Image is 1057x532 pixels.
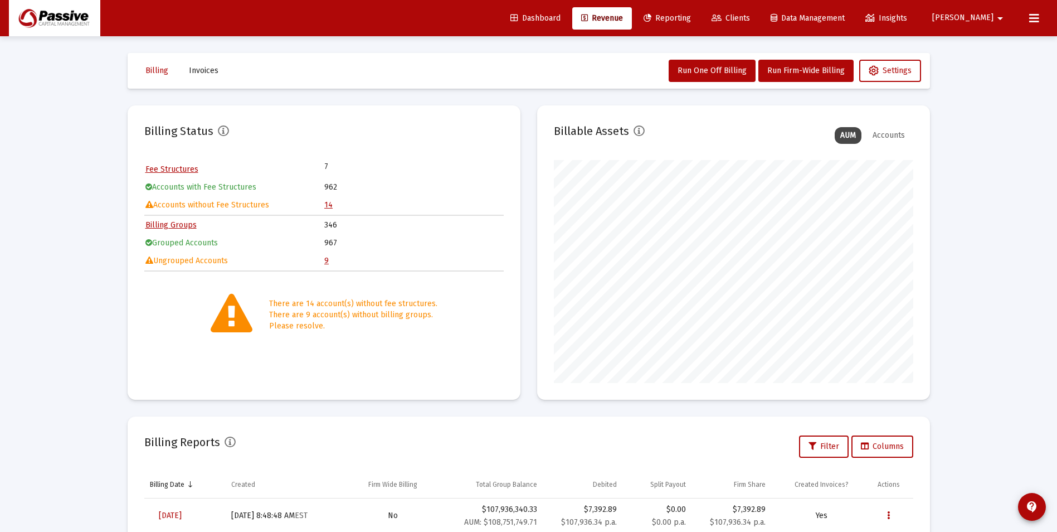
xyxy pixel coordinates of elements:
[762,7,854,30] a: Data Management
[865,13,907,23] span: Insights
[368,480,417,489] div: Firm Wide Billing
[324,200,333,210] a: 14
[145,220,197,230] a: Billing Groups
[878,480,900,489] div: Actions
[872,471,913,498] td: Column Actions
[324,256,329,265] a: 9
[145,235,324,252] td: Grouped Accounts
[343,471,442,498] td: Column Firm Wide Billing
[269,298,437,309] div: There are 14 account(s) without fee structures.
[622,471,691,498] td: Column Split Payout
[859,60,921,82] button: Settings
[150,480,184,489] div: Billing Date
[561,518,617,527] small: $107,936.34 p.a.
[324,179,503,196] td: 962
[144,471,226,498] td: Column Billing Date
[137,60,177,82] button: Billing
[501,7,569,30] a: Dashboard
[145,165,198,174] a: Fee Structures
[17,7,92,30] img: Dashboard
[1025,500,1039,514] mat-icon: contact_support
[554,122,629,140] h2: Billable Assets
[771,471,872,498] td: Column Created Invoices?
[669,60,756,82] button: Run One Off Billing
[703,7,759,30] a: Clients
[349,510,436,521] div: No
[678,66,747,75] span: Run One Off Billing
[808,442,839,451] span: Filter
[734,480,766,489] div: Firm Share
[159,511,182,520] span: [DATE]
[869,66,912,75] span: Settings
[856,7,916,30] a: Insights
[777,510,866,521] div: Yes
[652,518,686,527] small: $0.00 p.a.
[767,66,845,75] span: Run Firm-Wide Billing
[145,253,324,269] td: Ungrouped Accounts
[867,127,910,144] div: Accounts
[226,471,343,498] td: Column Created
[476,480,537,489] div: Total Group Balance
[324,217,503,234] td: 346
[145,197,324,214] td: Accounts without Fee Structures
[771,13,845,23] span: Data Management
[835,127,861,144] div: AUM
[510,13,561,23] span: Dashboard
[697,504,766,515] div: $7,392.89
[644,13,691,23] span: Reporting
[269,321,437,332] div: Please resolve.
[543,471,622,498] td: Column Debited
[581,13,623,23] span: Revenue
[919,7,1020,29] button: [PERSON_NAME]
[324,161,413,172] td: 7
[710,518,766,527] small: $107,936.34 p.a.
[635,7,700,30] a: Reporting
[548,504,617,515] div: $7,392.89
[628,504,686,528] div: $0.00
[851,436,913,458] button: Columns
[464,518,537,527] small: AUM: $108,751,749.71
[295,511,308,520] small: EST
[144,122,213,140] h2: Billing Status
[572,7,632,30] a: Revenue
[593,480,617,489] div: Debited
[231,480,255,489] div: Created
[861,442,904,451] span: Columns
[712,13,750,23] span: Clients
[447,504,537,528] div: $107,936,340.33
[758,60,854,82] button: Run Firm-Wide Billing
[150,505,191,527] a: [DATE]
[691,471,771,498] td: Column Firm Share
[993,7,1007,30] mat-icon: arrow_drop_down
[795,480,849,489] div: Created Invoices?
[799,436,849,458] button: Filter
[650,480,686,489] div: Split Payout
[324,235,503,252] td: 967
[145,66,168,75] span: Billing
[144,433,220,451] h2: Billing Reports
[269,309,437,321] div: There are 9 account(s) without billing groups.
[145,179,324,196] td: Accounts with Fee Structures
[442,471,543,498] td: Column Total Group Balance
[189,66,218,75] span: Invoices
[231,510,338,521] div: [DATE] 8:48:48 AM
[180,60,227,82] button: Invoices
[932,13,993,23] span: [PERSON_NAME]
